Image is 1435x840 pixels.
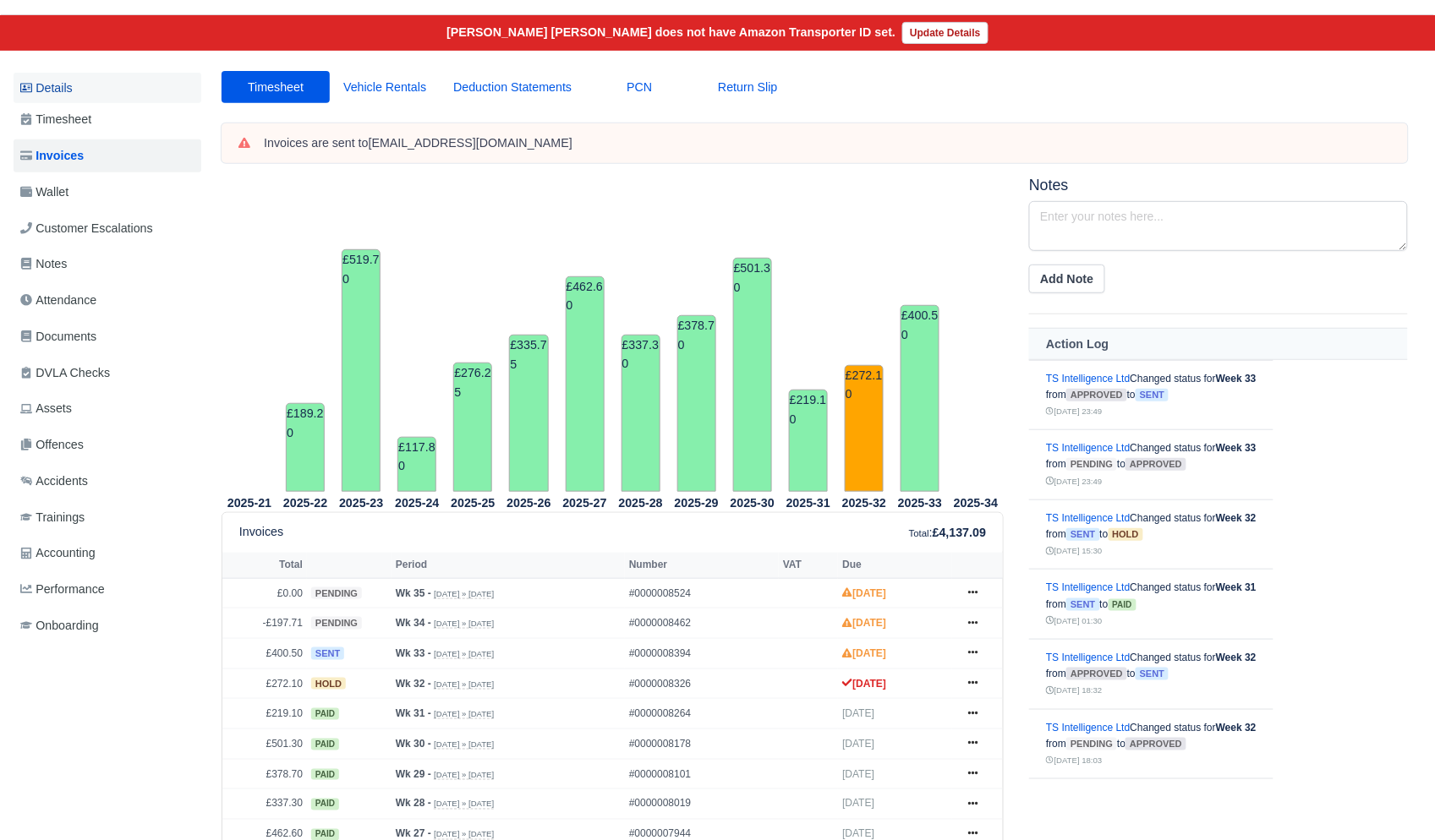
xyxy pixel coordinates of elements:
[733,258,772,491] td: £501.30
[842,738,874,750] span: [DATE]
[14,465,201,498] a: Accidents
[1046,616,1102,625] small: [DATE] 01:30
[901,305,939,492] td: £400.50
[625,553,779,578] th: Number
[14,320,201,353] a: Documents
[20,291,96,310] span: Attendance
[789,390,828,492] td: £219.10
[14,139,201,172] a: Invoices
[1066,389,1127,401] span: approved
[725,493,780,513] th: 2025-30
[842,678,886,690] strong: [DATE]
[434,739,494,750] small: [DATE] » [DATE]
[1066,598,1099,611] span: sent
[311,678,346,690] span: hold
[453,363,492,491] td: £276.25
[434,619,494,629] small: [DATE] » [DATE]
[1216,581,1257,593] strong: Week 31
[1029,570,1273,640] td: Changed status for from to
[625,789,779,820] td: #0000008019
[566,276,605,492] td: £462.60
[1216,722,1257,734] strong: Week 32
[1136,668,1169,680] span: sent
[1029,265,1104,293] button: Add Note
[1046,755,1102,765] small: [DATE] 18:03
[14,537,201,570] a: Accounting
[14,501,201,534] a: Trainings
[396,707,431,719] strong: Wk 31 -
[434,709,494,719] small: [DATE] » [DATE]
[1029,177,1408,194] h5: Notes
[14,392,201,425] a: Assets
[669,493,725,513] th: 2025-29
[20,399,72,418] span: Assets
[625,699,779,729] td: #0000008264
[845,365,884,492] td: £272.10
[333,493,389,513] th: 2025-23
[677,315,716,492] td: £378.70
[434,679,494,690] small: [DATE] » [DATE]
[239,525,283,539] h6: Invoices
[585,71,693,104] a: PCN
[1109,528,1143,541] span: hold
[14,73,201,104] a: Details
[434,830,494,840] small: [DATE] » [DATE]
[1046,685,1102,695] small: [DATE] 18:32
[1109,599,1136,611] span: paid
[1350,759,1435,840] div: Chat Widget
[842,768,874,780] span: [DATE]
[1029,499,1273,570] td: Changed status for from to
[277,493,333,513] th: 2025-22
[1046,512,1130,524] a: TS Intelligence Ltd
[1046,406,1102,416] small: [DATE] 23:49
[20,146,84,166] span: Invoices
[1029,430,1273,500] td: Changed status for from to
[14,248,201,281] a: Notes
[842,707,874,719] span: [DATE]
[369,136,572,150] strong: [EMAIL_ADDRESS][DOMAIN_NAME]
[557,493,613,513] th: 2025-27
[389,493,445,513] th: 2025-24
[1066,458,1117,471] span: pending
[625,668,779,699] td: #0000008326
[222,789,307,820] td: £337.30
[396,617,431,629] strong: Wk 34 -
[14,176,201,209] a: Wallet
[14,357,201,390] a: DVLA Checks
[286,403,325,491] td: £189.20
[501,493,556,513] th: 2025-26
[222,493,277,513] th: 2025-21
[1046,373,1130,385] a: TS Intelligence Ltd
[909,528,929,538] small: Total
[1046,546,1102,555] small: [DATE] 15:30
[1066,528,1099,541] span: sent
[892,493,948,513] th: 2025-33
[1046,652,1130,663] a: TS Intelligence Ltd
[613,493,669,513] th: 2025-28
[396,587,431,599] strong: Wk 35 -
[625,728,779,759] td: #0000008178
[222,553,307,578] th: Total
[311,708,339,720] span: paid
[20,219,153,238] span: Customer Escalations
[842,617,886,629] strong: [DATE]
[14,284,201,317] a: Attendance
[14,609,201,642] a: Onboarding
[222,699,307,729] td: £219.10
[509,335,548,491] td: £335.75
[625,759,779,789] td: #0000008101
[625,578,779,608] td: #0000008524
[20,580,105,599] span: Performance
[396,828,431,840] strong: Wk 27 -
[434,649,494,659] small: [DATE] » [DATE]
[434,589,494,599] small: [DATE] » [DATE]
[20,254,67,274] span: Notes
[264,135,1391,152] div: Invoices are sent to
[222,71,330,104] a: Timesheet
[445,493,501,513] th: 2025-25
[1029,360,1273,430] td: Changed status for from to
[1066,738,1117,750] span: pending
[222,578,307,608] td: £0.00
[392,553,625,578] th: Period
[342,249,381,492] td: £519.70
